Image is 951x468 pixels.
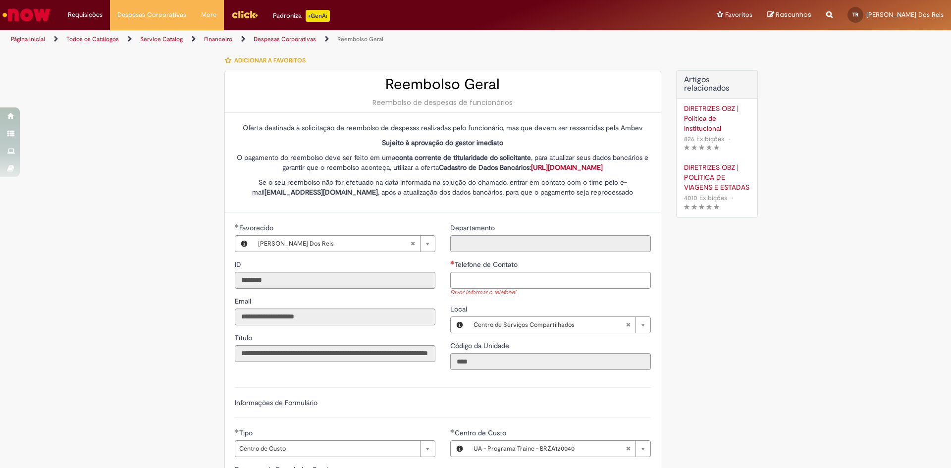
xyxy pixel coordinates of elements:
[239,428,255,437] span: Tipo
[405,236,420,252] abbr: Limpar campo Favorecido
[239,223,275,232] span: Necessários - Favorecido
[455,428,508,437] span: Centro de Custo
[450,223,497,233] label: Somente leitura - Departamento
[235,296,253,306] label: Somente leitura - Email
[450,341,511,351] label: Somente leitura - Código da Unidade
[469,317,650,333] a: Centro de Serviços CompartilhadosLimpar campo Local
[258,236,410,252] span: [PERSON_NAME] Dos Reis
[235,333,254,342] span: Somente leitura - Título
[273,10,330,22] div: Padroniza
[235,297,253,306] span: Somente leitura - Email
[450,353,651,370] input: Código da Unidade
[201,10,216,20] span: More
[684,194,727,202] span: 4010 Exibições
[450,235,651,252] input: Departamento
[66,35,119,43] a: Todos os Catálogos
[1,5,52,25] img: ServiceNow
[235,224,239,228] span: Obrigatório Preenchido
[450,305,469,313] span: Local
[725,10,752,20] span: Favoritos
[684,76,750,93] h3: Artigos relacionados
[469,441,650,457] a: UA - Programa Traine - BRZA120040Limpar campo Centro de Custo
[235,398,317,407] label: Informações de Formulário
[264,188,378,197] strong: [EMAIL_ADDRESS][DOMAIN_NAME]
[450,341,511,350] span: Somente leitura - Código da Unidade
[235,123,651,133] p: Oferta destinada à solicitação de reembolso de despesas realizadas pelo funcionário, mas que deve...
[239,441,415,457] span: Centro de Custo
[7,30,627,49] ul: Trilhas de página
[235,236,253,252] button: Favorecido, Visualizar este registro Thalles Felipe Eboli Dos Reis
[235,429,239,433] span: Obrigatório Preenchido
[729,191,735,205] span: •
[235,272,435,289] input: ID
[866,10,944,19] span: [PERSON_NAME] Dos Reis
[306,10,330,22] p: +GenAi
[450,260,455,264] span: Necessários
[140,35,183,43] a: Service Catalog
[235,98,651,107] div: Reembolso de despesas de funcionários
[235,153,651,172] p: O pagamento do reembolso deve ser feito em uma , para atualizar seus dados bancários e garantir q...
[852,11,858,18] span: TR
[231,7,258,22] img: click_logo_yellow_360x200.png
[474,441,626,457] span: UA - Programa Traine - BRZA120040
[254,35,316,43] a: Despesas Corporativas
[395,153,531,162] strong: conta corrente de titularidade do solicitante
[684,104,750,133] a: DIRETRIZES OBZ | Política de Institucional
[235,333,254,343] label: Somente leitura - Título
[531,163,603,172] a: [URL][DOMAIN_NAME]
[450,289,651,297] div: Favor informar o telefone!
[767,10,811,20] a: Rascunhos
[450,223,497,232] span: Somente leitura - Departamento
[235,260,243,269] span: Somente leitura - ID
[382,138,503,147] strong: Sujeito à aprovação do gestor imediato
[450,272,651,289] input: Telefone de Contato
[451,441,469,457] button: Centro de Custo, Visualizar este registro UA - Programa Traine - BRZA120040
[68,10,103,20] span: Requisições
[684,162,750,192] a: DIRETRIZES OBZ | POLÍTICA DE VIAGENS E ESTADAS
[235,260,243,269] label: Somente leitura - ID
[621,317,635,333] abbr: Limpar campo Local
[235,345,435,362] input: Título
[235,76,651,93] h2: Reembolso Geral
[117,10,186,20] span: Despesas Corporativas
[224,50,311,71] button: Adicionar a Favoritos
[684,135,724,143] span: 826 Exibições
[455,260,520,269] span: Telefone de Contato
[235,177,651,197] p: Se o seu reembolso não for efetuado na data informada na solução do chamado, entrar em contato co...
[235,309,435,325] input: Email
[776,10,811,19] span: Rascunhos
[621,441,635,457] abbr: Limpar campo Centro de Custo
[337,35,383,43] a: Reembolso Geral
[474,317,626,333] span: Centro de Serviços Compartilhados
[450,429,455,433] span: Obrigatório Preenchido
[726,132,732,146] span: •
[253,236,435,252] a: [PERSON_NAME] Dos ReisLimpar campo Favorecido
[439,163,603,172] strong: Cadastro de Dados Bancários:
[11,35,45,43] a: Página inicial
[451,317,469,333] button: Local, Visualizar este registro Centro de Serviços Compartilhados
[234,56,306,64] span: Adicionar a Favoritos
[204,35,232,43] a: Financeiro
